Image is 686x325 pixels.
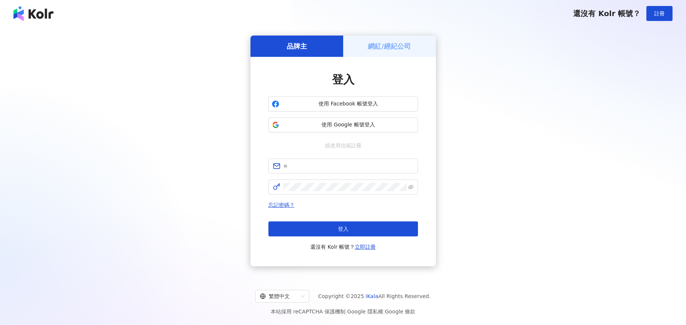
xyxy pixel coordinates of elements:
img: logo [13,6,53,21]
span: 使用 Facebook 帳號登入 [282,100,415,108]
span: 使用 Google 帳號登入 [282,121,415,129]
span: 註冊 [654,10,665,16]
button: 使用 Google 帳號登入 [268,117,418,132]
a: Google 隱私權 [347,309,383,315]
div: 繁體中文 [260,290,298,302]
span: 本站採用 reCAPTCHA 保護機制 [271,307,415,316]
span: | [345,309,347,315]
button: 登入 [268,221,418,236]
a: 立即註冊 [355,244,376,250]
a: iKala [366,293,378,299]
span: eye-invisible [408,184,413,190]
span: 登入 [338,226,348,232]
span: 或使用信箱註冊 [320,141,367,150]
span: 還沒有 Kolr 帳號？ [573,9,640,18]
span: 登入 [332,73,354,86]
h5: 品牌主 [287,42,307,51]
a: Google 條款 [385,309,415,315]
button: 註冊 [646,6,673,21]
button: 使用 Facebook 帳號登入 [268,96,418,111]
h5: 網紅/經紀公司 [368,42,411,51]
span: Copyright © 2025 All Rights Reserved. [318,292,431,301]
span: | [383,309,385,315]
a: 忘記密碼？ [268,202,295,208]
span: 還沒有 Kolr 帳號？ [310,242,376,251]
